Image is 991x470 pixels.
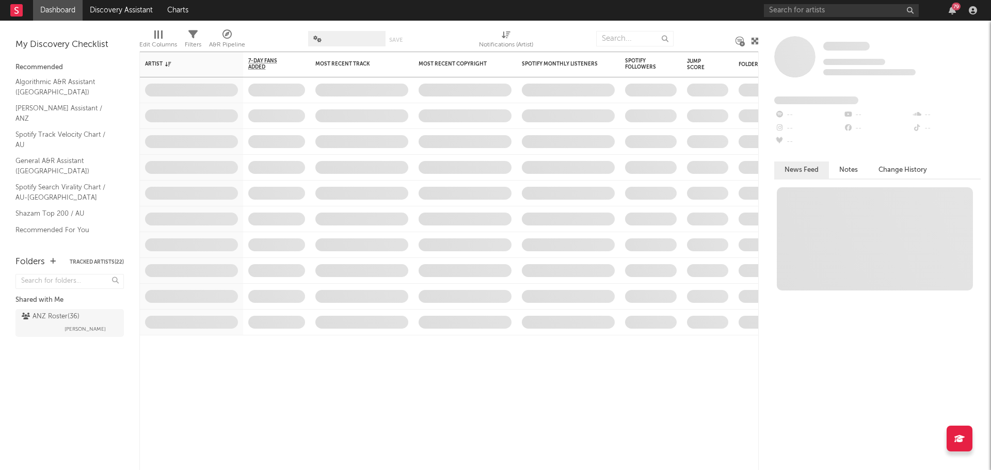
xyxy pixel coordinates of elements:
a: [PERSON_NAME] Assistant / ANZ [15,103,114,124]
span: Tracking Since: [DATE] [823,59,885,65]
a: Spotify Search Virality Chart / AU-[GEOGRAPHIC_DATA] [15,182,114,203]
div: -- [912,122,981,135]
a: Spotify Track Velocity Chart / AU [15,129,114,150]
div: A&R Pipeline [209,39,245,51]
span: [PERSON_NAME] [65,323,106,335]
div: Spotify Followers [625,58,661,70]
div: Filters [185,26,201,56]
div: Most Recent Track [315,61,393,67]
div: -- [843,122,912,135]
button: Save [389,37,403,43]
div: Spotify Monthly Listeners [522,61,599,67]
div: Recommended [15,61,124,74]
button: 79 [949,6,956,14]
div: A&R Pipeline [209,26,245,56]
div: Edit Columns [139,26,177,56]
div: Filters [185,39,201,51]
div: -- [774,135,843,149]
div: -- [774,122,843,135]
button: Notes [829,161,868,179]
a: Some Artist [823,41,870,52]
span: 7-Day Fans Added [248,58,290,70]
button: Tracked Artists(22) [70,260,124,265]
a: Shazam Top 200 / AU [15,208,114,219]
div: -- [843,108,912,122]
div: Notifications (Artist) [479,39,533,51]
input: Search for folders... [15,274,124,289]
div: My Discovery Checklist [15,39,124,51]
div: Jump Score [687,58,713,71]
a: Algorithmic A&R Assistant ([GEOGRAPHIC_DATA]) [15,76,114,98]
div: -- [774,108,843,122]
div: ANZ Roster ( 36 ) [22,311,79,323]
div: Edit Columns [139,39,177,51]
div: -- [912,108,981,122]
button: Change History [868,161,937,179]
a: ANZ Roster(36)[PERSON_NAME] [15,309,124,337]
a: General A&R Assistant ([GEOGRAPHIC_DATA]) [15,155,114,176]
div: Folders [739,61,816,68]
div: 79 [952,3,961,10]
input: Search for artists [764,4,919,17]
div: Shared with Me [15,294,124,306]
button: News Feed [774,161,829,179]
a: Recommended For You [15,224,114,236]
span: 0 fans last week [823,69,916,75]
span: Some Artist [823,42,870,51]
div: Notifications (Artist) [479,26,533,56]
div: Artist [145,61,222,67]
div: Folders [15,256,45,268]
span: Fans Added by Platform [774,96,858,104]
input: Search... [596,31,674,46]
div: Most Recent Copyright [419,61,496,67]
